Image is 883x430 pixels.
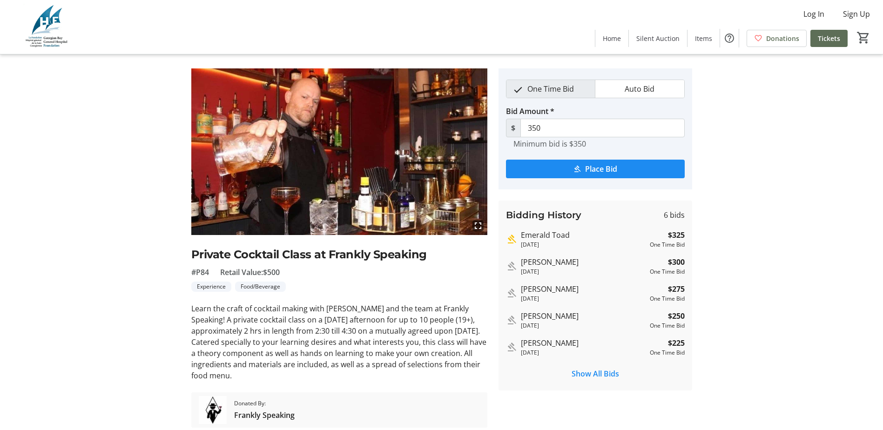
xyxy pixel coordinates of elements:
[695,34,712,43] span: Items
[668,229,685,241] strong: $325
[796,7,832,21] button: Log In
[650,268,685,276] div: One Time Bid
[513,139,586,148] tr-hint: Minimum bid is $350
[234,399,295,408] span: Donated By:
[585,163,617,175] span: Place Bid
[522,80,580,98] span: One Time Bid
[506,160,685,178] button: Place Bid
[636,34,680,43] span: Silent Auction
[234,410,295,421] span: Frankly Speaking
[521,295,646,303] div: [DATE]
[506,106,554,117] label: Bid Amount *
[668,256,685,268] strong: $300
[191,282,231,292] tr-label-badge: Experience
[521,310,646,322] div: [PERSON_NAME]
[803,8,824,20] span: Log In
[650,349,685,357] div: One Time Bid
[506,234,517,245] mat-icon: Highest bid
[191,246,487,263] h2: Private Cocktail Class at Frankly Speaking
[747,30,807,47] a: Donations
[506,288,517,299] mat-icon: Outbid
[521,337,646,349] div: [PERSON_NAME]
[650,295,685,303] div: One Time Bid
[843,8,870,20] span: Sign Up
[810,30,848,47] a: Tickets
[595,30,628,47] a: Home
[235,282,286,292] tr-label-badge: Food/Beverage
[650,241,685,249] div: One Time Bid
[664,209,685,221] span: 6 bids
[668,337,685,349] strong: $225
[521,241,646,249] div: [DATE]
[506,208,581,222] h3: Bidding History
[191,267,209,278] span: #P84
[521,322,646,330] div: [DATE]
[521,349,646,357] div: [DATE]
[836,7,877,21] button: Sign Up
[668,310,685,322] strong: $250
[521,268,646,276] div: [DATE]
[521,283,646,295] div: [PERSON_NAME]
[191,303,487,381] p: Learn the craft of cocktail making with [PERSON_NAME] and the team at Frankly Speaking! A private...
[619,80,660,98] span: Auto Bid
[506,342,517,353] mat-icon: Outbid
[521,229,646,241] div: Emerald Toad
[572,368,619,379] span: Show All Bids
[521,256,646,268] div: [PERSON_NAME]
[199,396,227,424] img: Frankly Speaking
[6,4,88,50] img: Georgian Bay General Hospital Foundation's Logo
[668,283,685,295] strong: $275
[818,34,840,43] span: Tickets
[766,34,799,43] span: Donations
[650,322,685,330] div: One Time Bid
[603,34,621,43] span: Home
[506,364,685,383] button: Show All Bids
[629,30,687,47] a: Silent Auction
[506,315,517,326] mat-icon: Outbid
[191,68,487,235] img: Image
[688,30,720,47] a: Items
[506,261,517,272] mat-icon: Outbid
[472,220,484,231] mat-icon: fullscreen
[220,267,280,278] span: Retail Value: $500
[720,29,739,47] button: Help
[506,119,521,137] span: $
[855,29,872,46] button: Cart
